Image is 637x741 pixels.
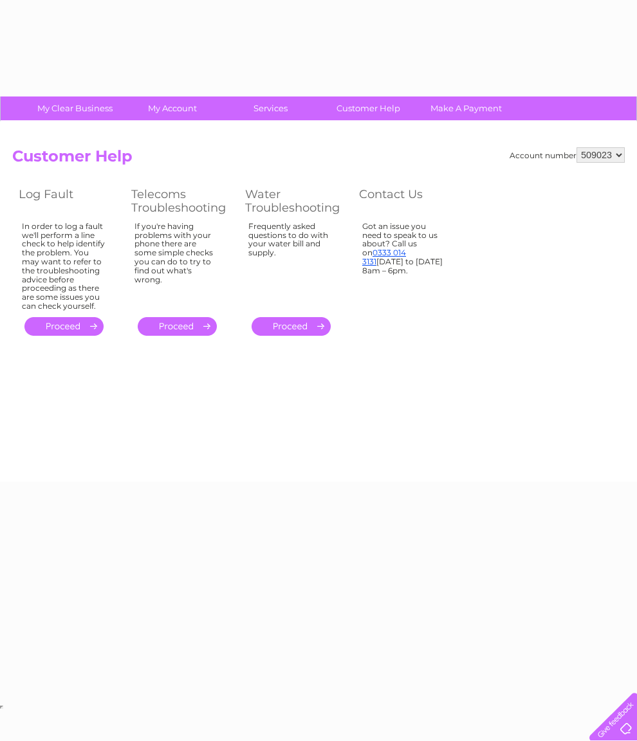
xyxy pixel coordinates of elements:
a: . [24,317,104,336]
a: . [252,317,331,336]
th: Telecoms Troubleshooting [125,184,239,218]
th: Contact Us [353,184,465,218]
h2: Customer Help [12,147,625,172]
a: 0333 014 3131 [362,248,406,266]
div: In order to log a fault we'll perform a line check to help identify the problem. You may want to ... [22,222,106,311]
a: Services [217,96,324,120]
a: My Account [120,96,226,120]
div: If you're having problems with your phone there are some simple checks you can do to try to find ... [134,222,219,306]
th: Water Troubleshooting [239,184,353,218]
th: Log Fault [12,184,125,218]
div: Account number [510,147,625,163]
div: Frequently asked questions to do with your water bill and supply. [248,222,333,306]
a: . [138,317,217,336]
div: Got an issue you need to speak to us about? Call us on [DATE] to [DATE] 8am – 6pm. [362,222,446,306]
a: My Clear Business [22,96,128,120]
a: Make A Payment [413,96,519,120]
a: Customer Help [315,96,421,120]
